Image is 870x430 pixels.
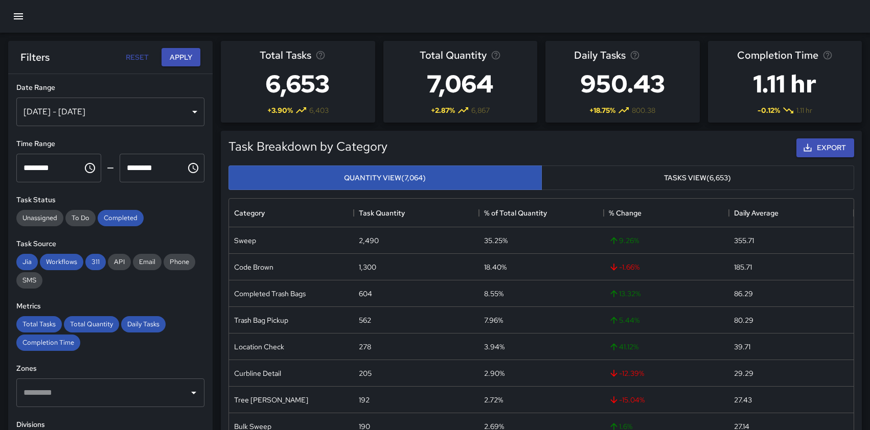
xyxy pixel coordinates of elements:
h6: Zones [16,363,204,374]
h3: 6,653 [260,63,336,104]
div: Category [234,199,265,227]
button: Open [187,386,201,400]
h6: Date Range [16,82,204,93]
button: Tasks View(6,653) [541,165,855,190]
span: 9.26 % [609,235,639,246]
span: 1.11 hr [796,105,812,115]
svg: Total number of tasks in the selected period, compared to the previous period. [315,50,326,60]
div: 39.71 [734,342,750,352]
span: API [108,257,131,266]
div: Unassigned [16,210,63,226]
h6: Filters [20,49,50,65]
span: Completion Time [737,47,818,63]
div: SMS [16,272,42,289]
span: 6,403 [309,105,329,115]
div: Curbline Detail [234,368,281,378]
div: To Do [65,210,96,226]
span: Total Tasks [260,47,311,63]
span: -12.39 % [609,368,644,378]
div: 2.72% [484,395,503,405]
span: 6,867 [471,105,490,115]
span: + 3.90 % [267,105,293,115]
h6: Task Status [16,195,204,206]
div: % Change [604,199,728,227]
span: Daily Tasks [121,320,166,328]
h6: Time Range [16,138,204,150]
div: 27.43 [734,395,752,405]
span: -1.66 % [609,262,639,272]
button: Choose time, selected time is 12:00 AM [80,158,100,178]
div: Completion Time [16,335,80,351]
div: [DATE] - [DATE] [16,98,204,126]
span: Completed [98,213,144,222]
div: Phone [164,254,195,270]
span: To Do [65,213,96,222]
span: 13.32 % [609,289,640,299]
div: 86.29 [734,289,753,299]
span: 800.38 [632,105,655,115]
div: 3.94% [484,342,505,352]
div: Daily Tasks [121,316,166,332]
div: Jia [16,254,38,270]
div: Tree Wells [234,395,308,405]
span: Workflows [40,257,83,266]
div: Total Tasks [16,316,62,332]
div: Total Quantity [64,316,119,332]
div: 278 [359,342,371,352]
span: Unassigned [16,213,63,222]
span: Total Quantity [64,320,119,328]
svg: Average number of tasks per day in the selected period, compared to the previous period. [630,50,640,60]
div: 355.71 [734,235,754,246]
h6: Metrics [16,301,204,312]
div: 192 [359,395,370,405]
button: Reset [121,48,153,67]
div: 562 [359,315,371,325]
button: Choose time, selected time is 11:59 PM [183,158,203,178]
svg: Total task quantity in the selected period, compared to the previous period. [491,50,501,60]
div: Code Brown [234,262,273,272]
div: Completed Trash Bags [234,289,306,299]
div: 604 [359,289,372,299]
div: Task Quantity [359,199,405,227]
div: 18.40% [484,262,507,272]
span: Jia [16,257,38,266]
h3: 1.11 hr [737,63,833,104]
div: 7.96% [484,315,503,325]
div: Sweep [234,235,256,246]
span: Phone [164,257,195,266]
span: -15.04 % [609,395,645,405]
span: Total Tasks [16,320,62,328]
div: Daily Average [729,199,854,227]
svg: Average time taken to complete tasks in the selected period, compared to the previous period. [822,50,833,60]
div: Category [229,199,354,227]
div: Location Check [234,342,284,352]
h6: Task Source [16,238,204,250]
div: Email [133,254,162,270]
div: 80.29 [734,315,753,325]
h3: 7,064 [420,63,501,104]
span: Email [133,257,162,266]
div: 311 [85,254,106,270]
div: 35.25% [484,235,508,246]
span: Total Quantity [420,47,487,63]
span: 311 [85,257,106,266]
div: 2.90% [484,368,505,378]
div: 8.55% [484,289,503,299]
div: API [108,254,131,270]
div: Workflows [40,254,83,270]
div: Task Quantity [354,199,478,227]
span: + 2.87 % [431,105,455,115]
h3: 950.43 [574,63,671,104]
button: Export [796,138,854,157]
span: SMS [16,276,42,284]
span: -0.12 % [758,105,780,115]
div: 185.71 [734,262,752,272]
div: Completed [98,210,144,226]
span: Daily Tasks [574,47,626,63]
div: Trash Bag Pickup [234,315,288,325]
div: 205 [359,368,372,378]
span: Completion Time [16,338,80,347]
h5: Task Breakdown by Category [228,138,387,155]
button: Apply [162,48,200,67]
span: 41.12 % [609,342,638,352]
